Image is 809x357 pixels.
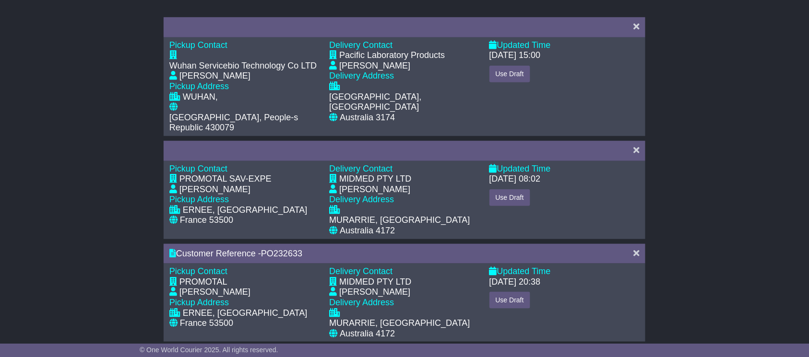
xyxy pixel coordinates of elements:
span: Delivery Contact [329,40,393,50]
span: Delivery Contact [329,164,393,173]
span: Delivery Address [329,298,394,307]
div: ERNEE, [GEOGRAPHIC_DATA] [183,308,307,319]
div: MURARRIE, [GEOGRAPHIC_DATA] [329,318,470,329]
div: [PERSON_NAME] [339,287,410,298]
div: [DATE] 08:02 [489,174,541,184]
div: Australia 4172 [340,329,395,339]
div: Updated Time [489,266,640,277]
div: Pacific Laboratory Products [339,50,445,61]
div: PROMOTAL SAV-EXPE [179,174,272,184]
div: Australia 3174 [340,113,395,123]
span: © One World Courier 2025. All rights reserved. [140,346,278,354]
div: France 53500 [180,318,233,329]
div: Australia 4172 [340,226,395,236]
div: PROMOTAL [179,277,227,288]
div: [GEOGRAPHIC_DATA], People-s Republic 430079 [169,113,320,133]
span: Pickup Address [169,298,229,307]
div: Customer Reference - [169,249,624,259]
div: [PERSON_NAME] [179,287,250,298]
div: [PERSON_NAME] [179,71,250,81]
span: Pickup Contact [169,164,227,173]
div: MURARRIE, [GEOGRAPHIC_DATA] [329,215,470,226]
div: France 53500 [180,215,233,226]
span: Pickup Contact [169,40,227,50]
button: Use Draft [489,189,530,206]
div: [GEOGRAPHIC_DATA], [GEOGRAPHIC_DATA] [329,92,479,113]
span: Pickup Contact [169,266,227,276]
div: MIDMED PTY LTD [339,277,411,288]
div: [DATE] 15:00 [489,50,541,61]
div: [PERSON_NAME] [179,184,250,195]
span: Delivery Contact [329,266,393,276]
div: WUHAN, [183,92,218,103]
div: ERNEE, [GEOGRAPHIC_DATA] [183,205,307,216]
div: Updated Time [489,40,640,51]
button: Use Draft [489,66,530,82]
div: Wuhan Servicebio Technology Co LTD [169,61,317,71]
span: Delivery Address [329,71,394,81]
div: [PERSON_NAME] [339,61,410,71]
span: Pickup Address [169,195,229,204]
div: [PERSON_NAME] [339,184,410,195]
span: PO232633 [261,249,302,258]
span: Pickup Address [169,81,229,91]
div: MIDMED PTY LTD [339,174,411,184]
button: Use Draft [489,292,530,309]
span: Delivery Address [329,195,394,204]
div: Updated Time [489,164,640,174]
div: [DATE] 20:38 [489,277,541,288]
